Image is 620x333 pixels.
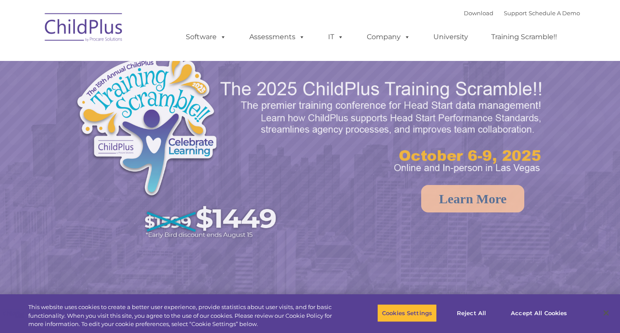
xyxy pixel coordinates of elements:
img: ChildPlus by Procare Solutions [40,7,127,50]
a: Learn More [421,185,524,212]
a: Download [464,10,493,17]
a: Assessments [241,28,314,46]
button: Reject All [444,304,499,322]
button: Cookies Settings [377,304,437,322]
a: IT [319,28,352,46]
div: This website uses cookies to create a better user experience, provide statistics about user visit... [28,303,341,329]
a: University [425,28,477,46]
button: Close [597,303,616,323]
a: Schedule A Demo [529,10,580,17]
a: Support [504,10,527,17]
button: Accept All Cookies [506,304,572,322]
a: Company [358,28,419,46]
font: | [464,10,580,17]
a: Software [177,28,235,46]
a: Training Scramble!! [483,28,566,46]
